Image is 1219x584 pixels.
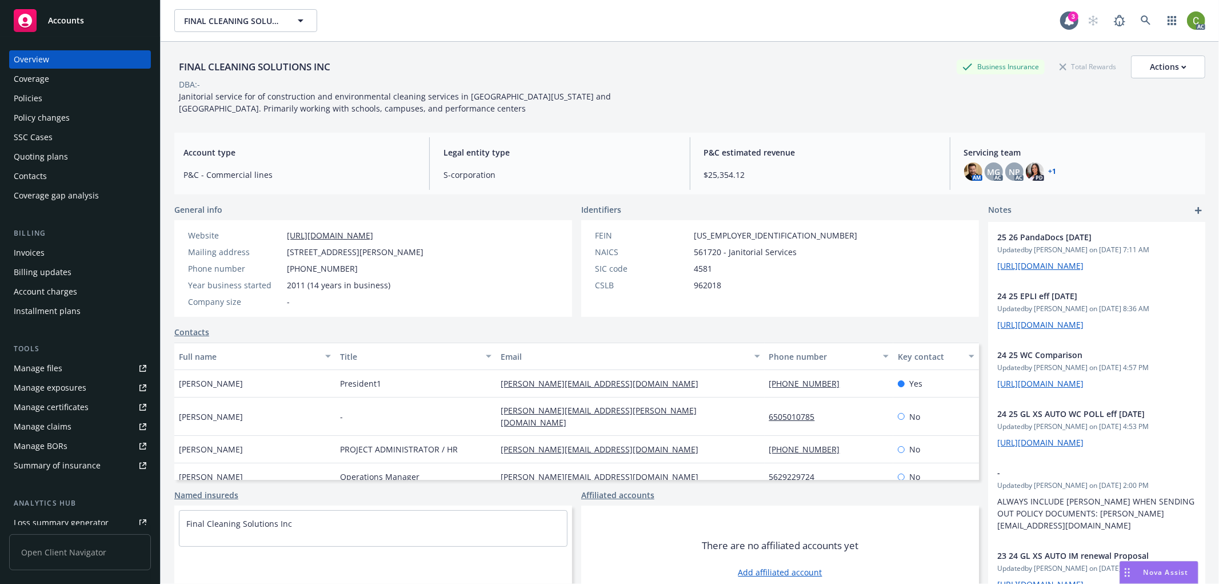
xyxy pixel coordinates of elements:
[1054,59,1122,74] div: Total Rewards
[184,15,283,27] span: FINAL CLEANING SOLUTIONS INC
[1068,11,1078,22] div: 3
[957,59,1045,74] div: Business Insurance
[997,319,1084,330] a: [URL][DOMAIN_NAME]
[997,496,1197,531] span: ALWAYS INCLUDE [PERSON_NAME] WHEN SENDING OUT POLICY DOCUMENTS: [PERSON_NAME][EMAIL_ADDRESS][DOMA...
[9,109,151,127] a: Policy changes
[188,246,282,258] div: Mailing address
[9,228,151,239] div: Billing
[988,340,1205,399] div: 24 25 WC ComparisonUpdatedby [PERSON_NAME] on [DATE] 4:57 PM[URL][DOMAIN_NAME]
[997,550,1166,562] span: 23 24 GL XS AUTO IM renewal Proposal
[9,514,151,532] a: Loss summary generator
[443,169,676,181] span: S-corporation
[287,263,358,275] span: [PHONE_NUMBER]
[909,443,920,455] span: No
[595,279,689,291] div: CSLB
[1134,9,1157,32] a: Search
[48,16,84,25] span: Accounts
[14,514,109,532] div: Loss summary generator
[183,146,415,158] span: Account type
[179,471,243,483] span: [PERSON_NAME]
[14,148,68,166] div: Quoting plans
[909,411,920,423] span: No
[14,456,101,475] div: Summary of insurance
[14,109,70,127] div: Policy changes
[694,229,857,241] span: [US_EMPLOYER_IDENTIFICATION_NUMBER]
[964,146,1196,158] span: Servicing team
[14,50,49,69] div: Overview
[287,279,390,291] span: 2011 (14 years in business)
[581,489,654,501] a: Affiliated accounts
[9,70,151,88] a: Coverage
[14,128,53,146] div: SSC Cases
[997,480,1196,491] span: Updated by [PERSON_NAME] on [DATE] 2:00 PM
[14,398,89,416] div: Manage certificates
[1150,56,1186,78] div: Actions
[9,534,151,570] span: Open Client Navigator
[9,343,151,355] div: Tools
[909,471,920,483] span: No
[179,411,243,423] span: [PERSON_NAME]
[14,244,45,262] div: Invoices
[179,91,613,114] span: Janitorial service for of construction and environmental cleaning services in [GEOGRAPHIC_DATA][U...
[9,379,151,397] a: Manage exposures
[14,418,71,436] div: Manage claims
[501,405,697,428] a: [PERSON_NAME][EMAIL_ADDRESS][PERSON_NAME][DOMAIN_NAME]
[340,471,419,483] span: Operations Manager
[14,89,42,108] div: Policies
[898,351,962,363] div: Key contact
[9,418,151,436] a: Manage claims
[174,59,335,74] div: FINAL CLEANING SOLUTIONS INC
[987,166,1000,178] span: MG
[1009,166,1020,178] span: NP
[581,204,621,216] span: Identifiers
[997,304,1196,314] span: Updated by [PERSON_NAME] on [DATE] 8:36 AM
[893,343,979,370] button: Key contact
[765,343,893,370] button: Phone number
[997,349,1166,361] span: 24 25 WC Comparison
[9,5,151,37] a: Accounts
[9,283,151,301] a: Account charges
[704,146,936,158] span: P&C estimated revenue
[9,148,151,166] a: Quoting plans
[14,263,71,281] div: Billing updates
[9,302,151,320] a: Installment plans
[997,245,1196,255] span: Updated by [PERSON_NAME] on [DATE] 7:11 AM
[179,78,200,90] div: DBA: -
[174,343,335,370] button: Full name
[174,9,317,32] button: FINAL CLEANING SOLUTIONS INC
[9,167,151,185] a: Contacts
[188,263,282,275] div: Phone number
[769,351,876,363] div: Phone number
[1120,561,1198,584] button: Nova Assist
[14,167,47,185] div: Contacts
[1131,55,1205,78] button: Actions
[997,408,1166,420] span: 24 25 GL XS AUTO WC POLL eff [DATE]
[14,437,67,455] div: Manage BORs
[340,443,458,455] span: PROJECT ADMINISTRATOR / HR
[14,283,77,301] div: Account charges
[9,359,151,378] a: Manage files
[174,204,222,216] span: General info
[340,411,343,423] span: -
[179,351,318,363] div: Full name
[738,566,822,578] a: Add affiliated account
[1192,204,1205,217] a: add
[1161,9,1184,32] a: Switch app
[988,458,1205,541] div: -Updatedby [PERSON_NAME] on [DATE] 2:00 PMALWAYS INCLUDE [PERSON_NAME] WHEN SENDING OUT POLICY DO...
[9,244,151,262] a: Invoices
[14,70,49,88] div: Coverage
[769,444,849,455] a: [PHONE_NUMBER]
[595,229,689,241] div: FEIN
[997,231,1166,243] span: 25 26 PandaDocs [DATE]
[496,343,764,370] button: Email
[335,343,497,370] button: Title
[9,498,151,509] div: Analytics hub
[287,230,373,241] a: [URL][DOMAIN_NAME]
[997,467,1166,479] span: -
[988,399,1205,458] div: 24 25 GL XS AUTO WC POLL eff [DATE]Updatedby [PERSON_NAME] on [DATE] 4:53 PM[URL][DOMAIN_NAME]
[997,290,1166,302] span: 24 25 EPLI eff [DATE]
[997,563,1196,574] span: Updated by [PERSON_NAME] on [DATE] 2:22 PM
[988,222,1205,281] div: 25 26 PandaDocs [DATE]Updatedby [PERSON_NAME] on [DATE] 7:11 AM[URL][DOMAIN_NAME]
[702,539,858,553] span: There are no affiliated accounts yet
